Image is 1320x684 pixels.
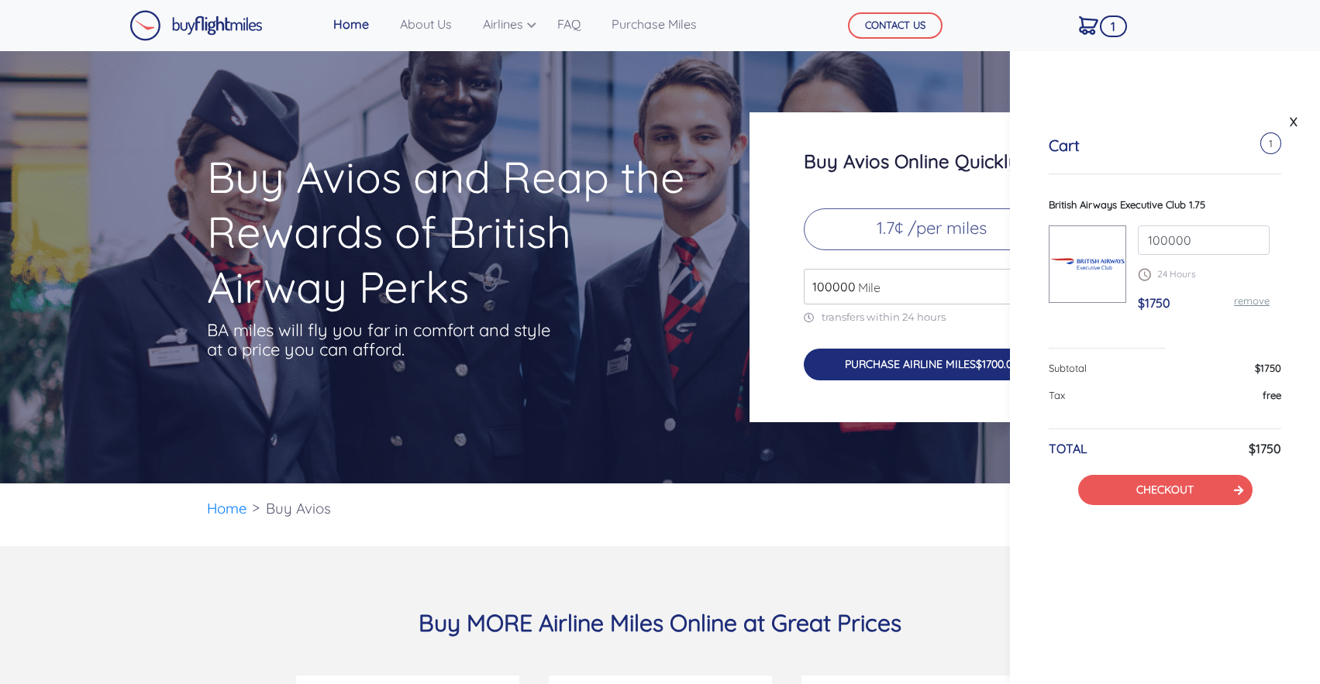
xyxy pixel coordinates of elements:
button: CHECKOUT [1078,475,1253,505]
button: PURCHASE AIRLINE MILES$1700.00 [804,349,1060,380]
span: 1 [1100,15,1127,37]
span: British Airways Executive Club 1.75 [1049,198,1205,211]
li: Buy Avios [258,483,339,534]
a: CHECKOUT [1136,483,1194,497]
button: CONTACT US [848,12,943,39]
a: X [1286,110,1301,133]
span: $1750 [1255,362,1281,374]
p: 1.7¢ /per miles [804,208,1060,250]
img: Cart [1079,16,1098,35]
a: Home [327,9,375,40]
p: transfers within 24 hours [804,311,1060,324]
a: Buy Flight Miles Logo [129,6,263,45]
p: 24 Hours [1138,267,1270,281]
img: British-Airways-Executive-Club.png [1049,247,1125,281]
span: free [1263,389,1281,401]
img: Buy Flight Miles Logo [129,10,263,41]
h3: Buy Avios Online Quickly [804,151,1060,171]
span: Tax [1049,389,1065,401]
a: Airlines [477,9,532,40]
h5: Cart [1049,136,1080,155]
h3: Buy MORE Airline Miles Online at Great Prices [207,608,1114,638]
span: $1750 [1138,295,1170,311]
span: Subtotal [1049,362,1087,374]
h6: $1750 [1249,442,1281,456]
p: BA miles will fly you far in comfort and style at a price you can afford. [207,321,556,359]
h6: TOTAL [1049,442,1087,456]
a: About Us [394,9,458,40]
a: 1 [1073,9,1105,41]
span: Mile [850,278,881,297]
img: schedule.png [1138,268,1151,281]
span: 1 [1260,132,1281,154]
a: remove [1234,294,1270,307]
a: FAQ [551,9,587,40]
h1: Buy Avios and Reap the Rewards of British Airway Perks [207,150,689,315]
a: Purchase Miles [605,9,703,40]
a: Home [207,499,247,517]
span: $1700.00 [976,357,1018,371]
